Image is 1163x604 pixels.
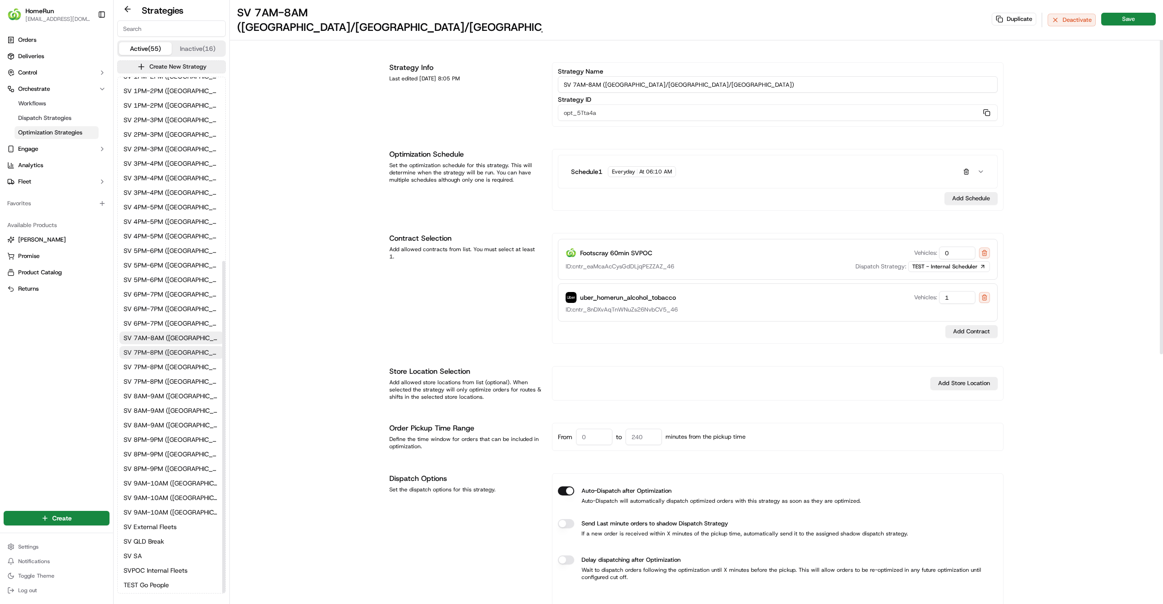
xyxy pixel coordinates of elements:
[581,519,728,528] label: Send Last minute orders to shadow Dispatch Strategy
[124,115,219,124] span: SV 2PM-3PM ([GEOGRAPHIC_DATA]/[GEOGRAPHIC_DATA]/[GEOGRAPHIC_DATA])
[119,550,224,562] button: SV SA
[389,149,541,160] h1: Optimization Schedule
[119,84,224,97] a: SV 1PM-2PM ([GEOGRAPHIC_DATA])
[119,535,224,548] a: SV QLD Break
[124,348,219,357] span: SV 7PM-8PM ([GEOGRAPHIC_DATA]/[GEOGRAPHIC_DATA]/[GEOGRAPHIC_DATA])
[7,252,106,260] a: Promise
[119,99,224,112] button: SV 1PM-2PM ([GEOGRAPHIC_DATA])
[930,377,998,390] button: Add Store Location
[566,292,577,303] img: uber_homerun_alcohol_tobacco
[908,261,990,272] a: TEST - Internal Scheduler
[18,114,71,122] span: Dispatch Strategies
[18,268,62,277] span: Product Catalog
[558,434,572,440] label: From
[119,477,224,490] button: SV 9AM-10AM ([GEOGRAPHIC_DATA]/[GEOGRAPHIC_DATA]/[GEOGRAPHIC_DATA])
[25,6,54,15] span: HomeRun
[558,530,908,537] p: If a new order is received within X minutes of the pickup time, automatically send it to the assi...
[119,506,224,519] a: SV 9AM-10AM ([GEOGRAPHIC_DATA])
[117,60,226,73] button: Create New Strategy
[142,4,184,17] h2: Strategies
[119,172,224,184] button: SV 3PM-4PM ([GEOGRAPHIC_DATA])
[15,97,99,110] a: Workflows
[119,419,224,431] a: SV 8AM-9AM ([GEOGRAPHIC_DATA])
[124,173,219,183] span: SV 3PM-4PM ([GEOGRAPHIC_DATA])
[119,157,224,170] button: SV 3PM-4PM ([GEOGRAPHIC_DATA]/[GEOGRAPHIC_DATA]/[GEOGRAPHIC_DATA])
[15,126,99,139] a: Optimization Strategies
[117,20,226,37] input: Search
[389,379,541,401] div: Add allowed store locations from list (optional). When selected the strategy will only optimize o...
[119,462,224,475] a: SV 8PM-9PM ([GEOGRAPHIC_DATA])
[124,319,219,328] span: SV 6PM-7PM ([GEOGRAPHIC_DATA])
[4,540,109,553] button: Settings
[124,275,219,284] span: SV 5PM-6PM ([GEOGRAPHIC_DATA])
[4,82,109,96] button: Orchestrate
[581,497,861,505] span: Auto-Dispatch will automatically dispatch optimized orders with this strategy as soon as they are...
[4,233,109,247] button: [PERSON_NAME]
[18,69,37,77] span: Control
[4,511,109,525] button: Create
[124,188,219,197] span: SV 3PM-4PM ([GEOGRAPHIC_DATA])
[389,162,532,183] span: Set the optimization schedule for this strategy. This will determine when the strategy will be ru...
[119,390,224,402] button: SV 8AM-9AM ([GEOGRAPHIC_DATA]/[GEOGRAPHIC_DATA]/[GEOGRAPHIC_DATA])
[389,473,541,484] h1: Dispatch Options
[4,158,109,173] a: Analytics
[119,332,224,344] button: SV 7AM-8AM ([GEOGRAPHIC_DATA]/[GEOGRAPHIC_DATA]/[GEOGRAPHIC_DATA])
[626,429,662,445] input: 240
[566,306,678,314] span: ID: cntr_8nDXvAqTnWNuZs26NvbCV5_46
[558,96,998,103] label: Strategy ID
[119,375,224,388] button: SV 7PM-8PM ([GEOGRAPHIC_DATA])
[119,273,224,286] a: SV 5PM-6PM ([GEOGRAPHIC_DATA])
[124,159,219,168] span: SV 3PM-4PM ([GEOGRAPHIC_DATA]/[GEOGRAPHIC_DATA]/[GEOGRAPHIC_DATA])
[124,304,219,313] span: SV 6PM-7PM ([GEOGRAPHIC_DATA])
[119,520,224,533] button: SV External Fleets
[581,555,681,564] label: Delay dispatching after Optimization
[119,114,224,126] a: SV 2PM-3PM ([GEOGRAPHIC_DATA]/[GEOGRAPHIC_DATA]/[GEOGRAPHIC_DATA])
[566,262,674,271] span: ID: cntr_eaMcaAcCysGdDLjqPEZZAZ_46
[124,86,219,95] span: SV 1PM-2PM ([GEOGRAPHIC_DATA])
[18,236,66,244] span: [PERSON_NAME]
[119,579,224,591] a: TEST Go People
[124,333,219,342] span: SV 7AM-8AM ([GEOGRAPHIC_DATA]/[GEOGRAPHIC_DATA]/[GEOGRAPHIC_DATA])
[119,433,224,446] button: SV 8PM-9PM ([GEOGRAPHIC_DATA]/[GEOGRAPHIC_DATA]/[GEOGRAPHIC_DATA])
[119,346,224,359] a: SV 7PM-8PM ([GEOGRAPHIC_DATA]/[GEOGRAPHIC_DATA]/[GEOGRAPHIC_DATA])
[124,232,219,241] span: SV 4PM-5PM ([GEOGRAPHIC_DATA])
[914,293,937,302] span: Vehicles:
[18,285,39,293] span: Returns
[124,246,219,255] span: SV 5PM-6PM ([GEOGRAPHIC_DATA]/[GEOGRAPHIC_DATA]/[GEOGRAPHIC_DATA])
[119,288,224,301] button: SV 6PM-7PM ([GEOGRAPHIC_DATA]/[GEOGRAPHIC_DATA]/[GEOGRAPHIC_DATA])
[124,479,219,488] span: SV 9AM-10AM ([GEOGRAPHIC_DATA]/[GEOGRAPHIC_DATA]/[GEOGRAPHIC_DATA])
[119,491,224,504] button: SV 9AM-10AM ([GEOGRAPHIC_DATA])
[944,192,998,205] button: Add Schedule
[15,112,99,124] a: Dispatch Strategies
[124,435,219,444] span: SV 8PM-9PM ([GEOGRAPHIC_DATA]/[GEOGRAPHIC_DATA]/[GEOGRAPHIC_DATA])
[4,265,109,280] button: Product Catalog
[7,285,106,293] a: Returns
[4,65,109,80] button: Control
[571,168,602,175] label: Schedule 1
[389,436,541,450] div: Define the time window for orders that can be included in optimization.
[4,282,109,296] button: Returns
[580,248,652,257] span: Footscray 60min SVPOC
[580,293,676,302] span: uber_homerun_alcohol_tobacco
[119,404,224,417] a: SV 8AM-9AM ([GEOGRAPHIC_DATA])
[389,75,541,82] div: Last edited [DATE] 8:05 PM
[119,128,224,141] button: SV 2PM-3PM ([GEOGRAPHIC_DATA])
[18,129,82,137] span: Optimization Strategies
[119,215,224,228] a: SV 4PM-5PM ([GEOGRAPHIC_DATA])
[119,361,224,373] button: SV 7PM-8PM ([GEOGRAPHIC_DATA])
[119,230,224,243] button: SV 4PM-5PM ([GEOGRAPHIC_DATA])
[558,566,998,581] p: Wait to dispatch orders following the optimization until X minutes before the pickup. This will a...
[52,514,72,523] span: Create
[389,486,541,493] div: Set the dispatch options for this strategy.
[4,33,109,47] a: Orders
[18,558,50,565] span: Notifications
[124,290,219,299] span: SV 6PM-7PM ([GEOGRAPHIC_DATA]/[GEOGRAPHIC_DATA]/[GEOGRAPHIC_DATA])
